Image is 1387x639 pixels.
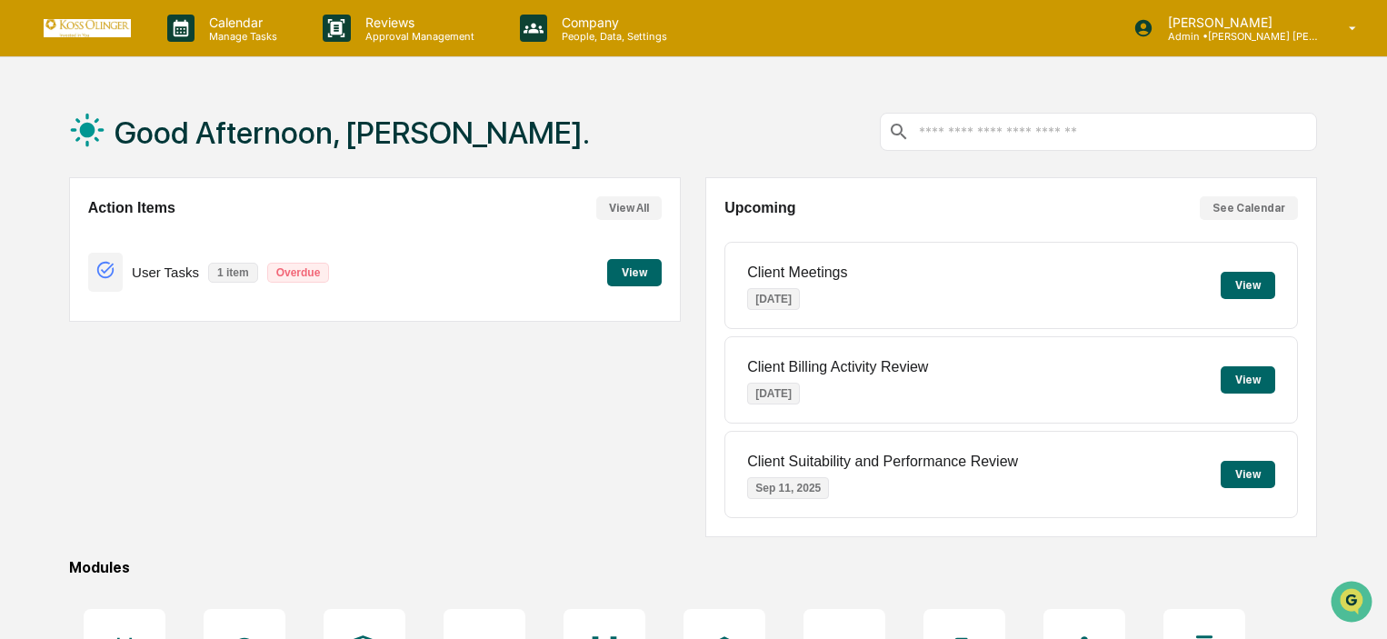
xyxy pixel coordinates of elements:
button: Start new chat [309,145,331,166]
a: 🗄️Attestations [125,364,233,397]
p: Client Meetings [747,265,847,281]
img: 8933085812038_c878075ebb4cc5468115_72.jpg [38,139,71,172]
img: Emily Lusk [18,279,47,308]
button: View [1221,461,1275,488]
span: Pylon [181,451,220,464]
p: Manage Tasks [195,30,286,43]
img: 1746055101610-c473b297-6a78-478c-a979-82029cc54cd1 [36,248,51,263]
a: 🖐️Preclearance [11,364,125,397]
p: [DATE] [747,288,800,310]
span: • [151,296,157,311]
p: 1 item [208,263,258,283]
span: • [151,247,157,262]
p: [PERSON_NAME] [1153,15,1322,30]
div: 🖐️ [18,374,33,388]
p: How can we help? [18,38,331,67]
span: Data Lookup [36,406,115,424]
p: User Tasks [132,265,199,280]
p: Sep 11, 2025 [747,477,829,499]
div: Past conversations [18,202,122,216]
p: [DATE] [747,383,800,404]
a: View [607,263,662,280]
h2: Upcoming [724,200,795,216]
p: Approval Management [351,30,484,43]
img: 1746055101610-c473b297-6a78-478c-a979-82029cc54cd1 [18,139,51,172]
img: logo [44,19,131,36]
button: See Calendar [1200,196,1298,220]
img: Jack Rasmussen [18,230,47,259]
p: Reviews [351,15,484,30]
div: We're available if you need us! [82,157,250,172]
p: Admin • [PERSON_NAME] [PERSON_NAME] Consulting, LLC [1153,30,1322,43]
p: Overdue [267,263,330,283]
button: View [1221,272,1275,299]
div: Start new chat [82,139,298,157]
button: View [1221,366,1275,394]
span: [DATE] [161,247,198,262]
p: Client Billing Activity Review [747,359,928,375]
button: View [607,259,662,286]
a: Powered byPylon [128,450,220,464]
span: [PERSON_NAME] [56,247,147,262]
button: See all [282,198,331,220]
h2: Action Items [88,200,175,216]
span: Attestations [150,372,225,390]
button: View All [596,196,662,220]
span: [PERSON_NAME] [56,296,147,311]
p: People, Data, Settings [547,30,676,43]
p: Client Suitability and Performance Review [747,454,1018,470]
div: 🗄️ [132,374,146,388]
iframe: Open customer support [1329,579,1378,628]
div: 🔎 [18,408,33,423]
p: Company [547,15,676,30]
span: [DATE] [161,296,198,311]
div: Modules [69,559,1317,576]
span: Preclearance [36,372,117,390]
a: 🔎Data Lookup [11,399,122,432]
p: Calendar [195,15,286,30]
h1: Good Afternoon, [PERSON_NAME]. [115,115,590,151]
